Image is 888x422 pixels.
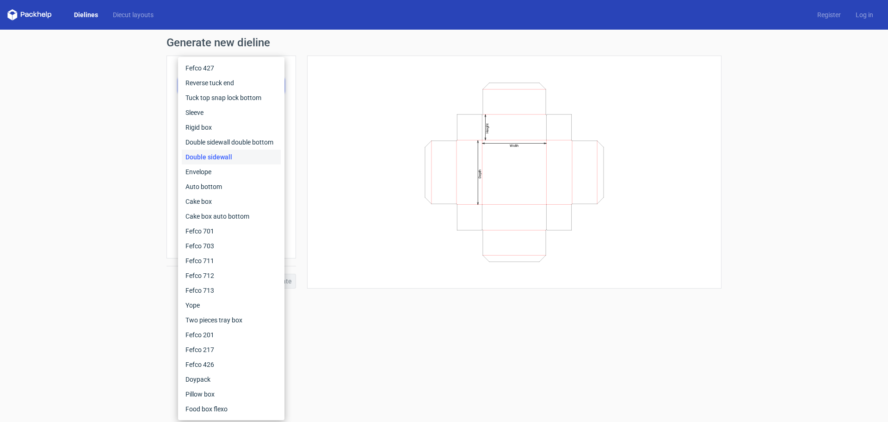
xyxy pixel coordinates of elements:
div: Cake box auto bottom [182,209,281,224]
a: Log in [848,10,881,19]
div: Fefco 712 [182,268,281,283]
div: Tuck top snap lock bottom [182,90,281,105]
text: Depth [478,169,482,178]
div: Fefco 217 [182,342,281,357]
div: Cake box [182,194,281,209]
div: Envelope [182,164,281,179]
a: Diecut layouts [105,10,161,19]
text: Height [485,123,489,133]
div: Fefco 713 [182,283,281,298]
div: Sleeve [182,105,281,120]
div: Fefco 711 [182,253,281,268]
div: Fefco 201 [182,328,281,342]
div: Double sidewall double bottom [182,135,281,150]
a: Register [810,10,848,19]
div: Pillow box [182,387,281,402]
div: Doypack [182,372,281,387]
h1: Generate new dieline [166,37,721,48]
div: Yope [182,298,281,313]
div: Fefco 426 [182,357,281,372]
div: Reverse tuck end [182,76,281,90]
div: Food box flexo [182,402,281,416]
a: Dielines [67,10,105,19]
div: Two pieces tray box [182,313,281,328]
div: Fefco 701 [182,224,281,239]
div: Fefco 427 [182,61,281,76]
div: Double sidewall [182,150,281,164]
div: Fefco 703 [182,239,281,253]
text: Width [510,144,518,148]
div: Rigid box [182,120,281,135]
div: Auto bottom [182,179,281,194]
